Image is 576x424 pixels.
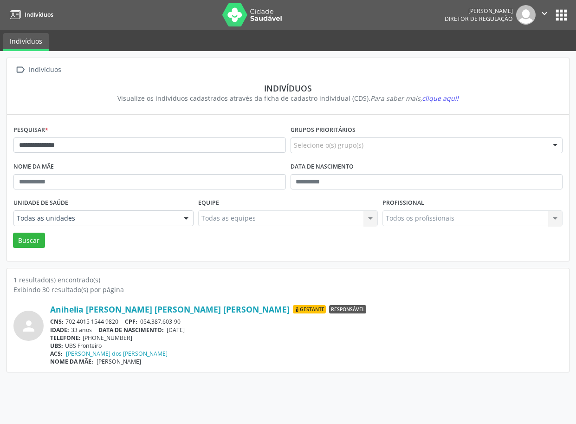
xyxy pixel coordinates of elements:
div: [PERSON_NAME] [445,7,513,15]
span: clique aqui! [422,94,459,103]
label: Grupos prioritários [291,123,356,137]
div: Indivíduos [20,83,556,93]
label: Nome da mãe [13,160,54,174]
span: NOME DA MÃE: [50,358,93,365]
a: Anihelia [PERSON_NAME] [PERSON_NAME] [PERSON_NAME] [50,304,290,314]
label: Unidade de saúde [13,196,68,210]
i:  [539,8,550,19]
span: Responsável [329,305,366,313]
span: Diretor de regulação [445,15,513,23]
span: ACS: [50,350,63,358]
span: DATA DE NASCIMENTO: [98,326,164,334]
div: Visualize os indivíduos cadastrados através da ficha de cadastro individual (CDS). [20,93,556,103]
div: [PHONE_NUMBER] [50,334,563,342]
label: Data de nascimento [291,160,354,174]
img: img [516,5,536,25]
span: [PERSON_NAME] [97,358,141,365]
a: [PERSON_NAME] dos [PERSON_NAME] [66,350,168,358]
button: Buscar [13,233,45,248]
span: Gestante [293,305,326,313]
span: TELEFONE: [50,334,81,342]
span: CNS: [50,318,64,326]
label: Profissional [382,196,424,210]
div: UBS Fronteiro [50,342,563,350]
button:  [536,5,553,25]
label: Equipe [198,196,219,210]
span: UBS: [50,342,63,350]
span: CPF: [125,318,137,326]
span: Indivíduos [25,11,53,19]
div: 33 anos [50,326,563,334]
i:  [13,63,27,77]
div: 1 resultado(s) encontrado(s) [13,275,563,285]
span: 054.387.603-90 [140,318,181,326]
a:  Indivíduos [13,63,63,77]
span: [DATE] [167,326,185,334]
div: Exibindo 30 resultado(s) por página [13,285,563,294]
i: Para saber mais, [370,94,459,103]
span: IDADE: [50,326,69,334]
button: apps [553,7,570,23]
i: person [20,318,37,334]
a: Indivíduos [6,7,53,22]
div: Indivíduos [27,63,63,77]
label: Pesquisar [13,123,48,137]
a: Indivíduos [3,33,49,51]
span: Selecione o(s) grupo(s) [294,140,363,150]
span: Todas as unidades [17,214,175,223]
div: 702 4015 1544 9820 [50,318,563,326]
